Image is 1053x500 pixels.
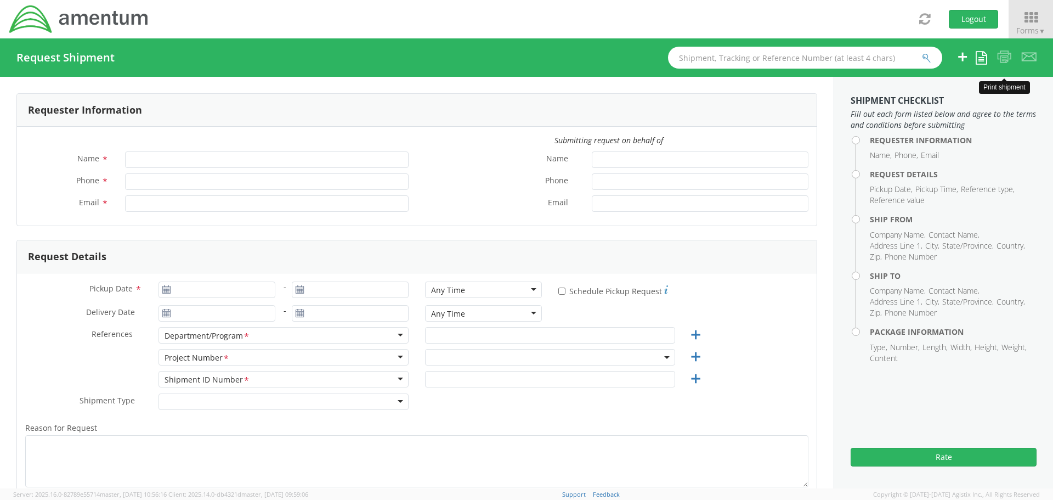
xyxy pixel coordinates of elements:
[942,296,994,307] li: State/Province
[1016,25,1045,36] span: Forms
[76,175,99,186] span: Phone
[851,448,1037,467] button: Rate
[431,285,465,296] div: Any Time
[870,195,925,206] li: Reference value
[870,296,922,307] li: Address Line 1
[593,490,620,498] a: Feedback
[86,307,135,319] span: Delivery Date
[431,308,465,319] div: Any Time
[80,395,135,408] span: Shipment Type
[870,170,1037,178] h4: Request Details
[949,10,998,29] button: Logout
[870,342,887,353] li: Type
[929,229,980,240] li: Contact Name
[870,272,1037,280] h4: Ship To
[870,285,926,296] li: Company Name
[8,4,150,35] img: dyn-intl-logo-049831509241104b2a82.png
[873,490,1040,499] span: Copyright © [DATE]-[DATE] Agistix Inc., All Rights Reserved
[562,490,586,498] a: Support
[942,240,994,251] li: State/Province
[165,352,230,364] div: Project Number
[545,175,568,188] span: Phone
[28,105,142,116] h3: Requester Information
[13,490,167,498] span: Server: 2025.16.0-82789e55714
[870,136,1037,144] h4: Requester Information
[915,184,958,195] li: Pickup Time
[975,342,999,353] li: Height
[870,229,926,240] li: Company Name
[558,288,565,295] input: Schedule Pickup Request
[890,342,920,353] li: Number
[921,150,939,161] li: Email
[668,47,942,69] input: Shipment, Tracking or Reference Number (at least 4 chars)
[870,328,1037,336] h4: Package Information
[168,490,308,498] span: Client: 2025.14.0-db4321d
[165,330,250,342] div: Department/Program
[548,197,568,210] span: Email
[885,307,937,318] li: Phone Number
[851,109,1037,131] span: Fill out each form listed below and agree to the terms and conditions before submitting
[92,329,133,339] span: References
[554,135,663,145] i: Submitting request on behalf of
[929,285,980,296] li: Contact Name
[870,184,913,195] li: Pickup Date
[558,284,668,297] label: Schedule Pickup Request
[25,423,97,433] span: Reason for Request
[925,240,939,251] li: City
[1039,26,1045,36] span: ▼
[925,296,939,307] li: City
[16,52,115,64] h4: Request Shipment
[950,81,1014,94] div: Shipment template
[870,240,922,251] li: Address Line 1
[89,283,133,294] span: Pickup Date
[885,251,937,262] li: Phone Number
[28,251,106,262] h3: Request Details
[922,342,948,353] li: Length
[241,490,308,498] span: master, [DATE] 09:59:06
[870,150,892,161] li: Name
[79,197,99,207] span: Email
[895,150,918,161] li: Phone
[979,81,1030,94] div: Print shipment
[870,251,882,262] li: Zip
[870,353,898,364] li: Content
[546,153,568,166] span: Name
[100,490,167,498] span: master, [DATE] 10:56:16
[77,153,99,164] span: Name
[851,96,1037,106] h3: Shipment Checklist
[997,240,1025,251] li: Country
[870,215,1037,223] h4: Ship From
[997,296,1025,307] li: Country
[870,307,882,318] li: Zip
[950,342,972,353] li: Width
[165,374,250,386] div: Shipment ID Number
[1001,342,1027,353] li: Weight
[961,184,1015,195] li: Reference type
